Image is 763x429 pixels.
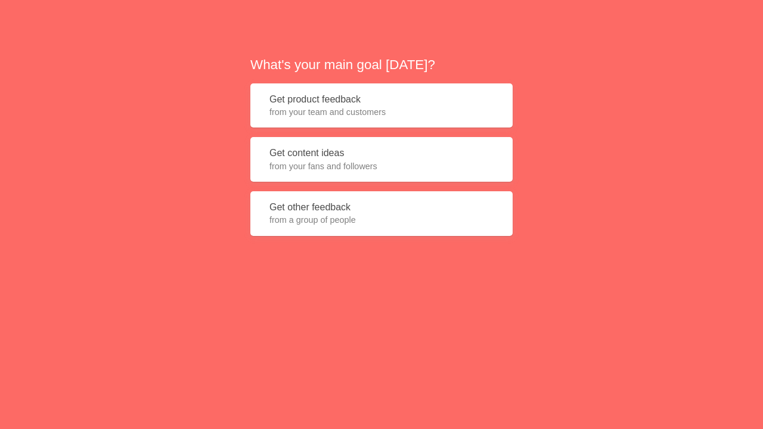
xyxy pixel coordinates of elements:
button: Get content ideasfrom your fans and followers [250,137,513,182]
span: from a group of people [269,214,494,226]
button: Get other feedbackfrom a group of people [250,191,513,236]
span: from your team and customers [269,106,494,118]
span: from your fans and followers [269,160,494,172]
h2: What's your main goal [DATE]? [250,55,513,74]
button: Get product feedbackfrom your team and customers [250,83,513,128]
